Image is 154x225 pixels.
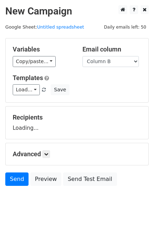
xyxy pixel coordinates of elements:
[51,84,69,95] button: Save
[13,56,56,67] a: Copy/paste...
[13,114,141,132] div: Loading...
[82,45,142,53] h5: Email column
[37,24,84,30] a: Untitled spreadsheet
[13,150,141,158] h5: Advanced
[13,74,43,81] a: Templates
[5,172,29,186] a: Send
[13,114,141,121] h5: Recipients
[101,24,149,30] a: Daily emails left: 50
[5,24,84,30] small: Google Sheet:
[5,5,149,17] h2: New Campaign
[30,172,61,186] a: Preview
[63,172,117,186] a: Send Test Email
[13,84,40,95] a: Load...
[101,23,149,31] span: Daily emails left: 50
[13,45,72,53] h5: Variables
